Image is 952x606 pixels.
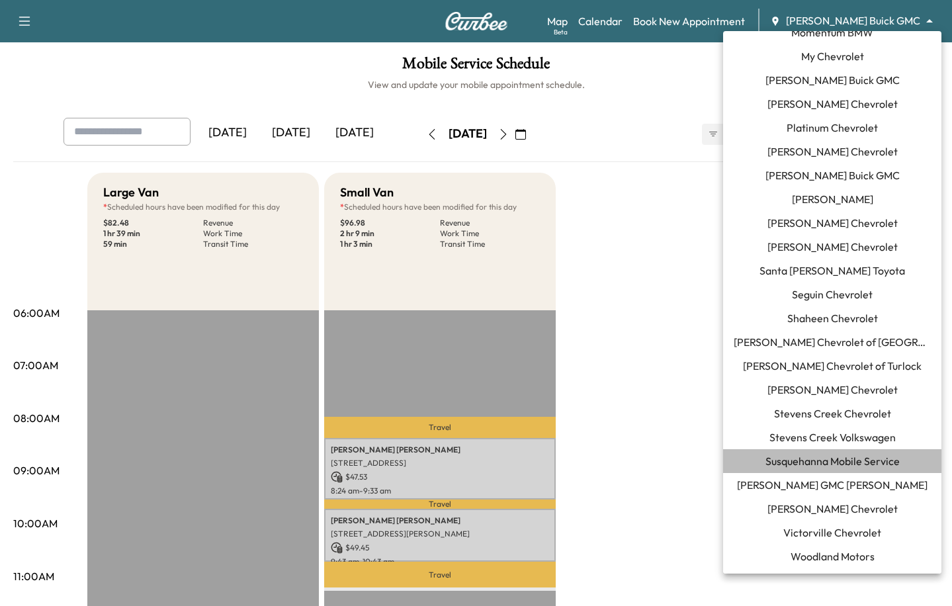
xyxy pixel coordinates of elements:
[767,382,898,398] span: [PERSON_NAME] Chevrolet
[767,96,898,112] span: [PERSON_NAME] Chevrolet
[801,48,864,64] span: My Chevrolet
[765,167,900,183] span: [PERSON_NAME] Buick GMC
[791,548,875,564] span: Woodland Motors
[767,144,898,159] span: [PERSON_NAME] Chevrolet
[743,358,922,374] span: [PERSON_NAME] Chevrolet of Turlock
[759,263,905,279] span: Santa [PERSON_NAME] Toyota
[774,406,891,421] span: Stevens Creek Chevrolet
[769,429,896,445] span: Stevens Creek Volkswagen
[791,24,873,40] span: Momentum BMW
[765,453,900,469] span: Susquehanna Mobile Service
[765,72,900,88] span: [PERSON_NAME] Buick GMC
[734,334,931,350] span: [PERSON_NAME] Chevrolet of [GEOGRAPHIC_DATA]
[792,286,873,302] span: Seguin Chevrolet
[767,239,898,255] span: [PERSON_NAME] Chevrolet
[787,120,878,136] span: Platinum Chevrolet
[767,501,898,517] span: [PERSON_NAME] Chevrolet
[792,191,873,207] span: [PERSON_NAME]
[737,477,928,493] span: [PERSON_NAME] GMC [PERSON_NAME]
[787,310,878,326] span: Shaheen Chevrolet
[767,215,898,231] span: [PERSON_NAME] Chevrolet
[783,525,881,541] span: Victorville Chevrolet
